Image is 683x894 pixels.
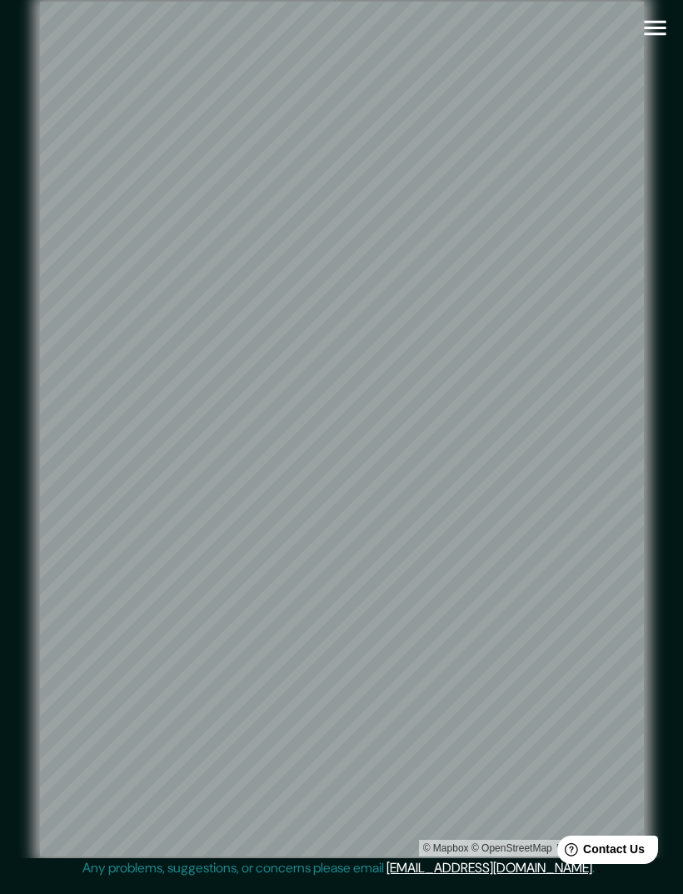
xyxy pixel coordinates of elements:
[82,858,595,878] p: Any problems, suggestions, or concerns please email .
[535,829,665,876] iframe: Help widget launcher
[386,859,592,877] a: [EMAIL_ADDRESS][DOMAIN_NAME]
[423,842,469,854] a: Mapbox
[471,842,552,854] a: OpenStreetMap
[40,2,644,857] canvas: Map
